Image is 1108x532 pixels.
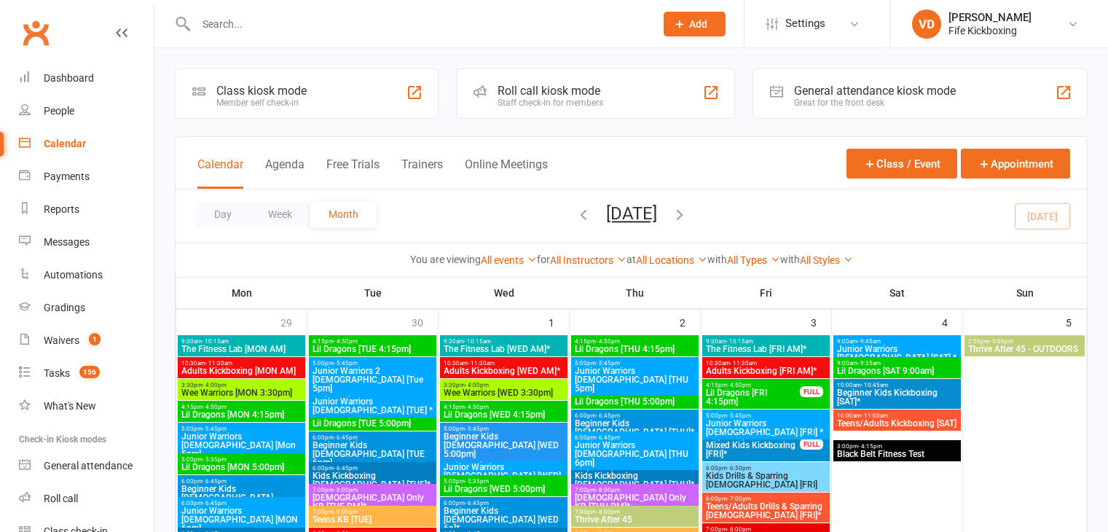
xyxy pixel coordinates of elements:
a: General attendance kiosk mode [19,450,154,482]
span: - 4:50pm [203,404,227,410]
a: What's New [19,390,154,423]
a: Waivers 1 [19,324,154,357]
a: All Styles [800,254,853,266]
span: 5:00pm [705,412,827,419]
div: Reports [44,203,79,215]
button: Free Trials [326,157,380,189]
a: People [19,95,154,128]
div: Calendar [44,138,86,149]
div: Class kiosk mode [216,84,307,98]
span: Wee Warriors [MON 3:30pm] [181,388,302,397]
span: Kids Drills & Sparring [DEMOGRAPHIC_DATA] [FRI] [705,472,827,489]
span: - 4:50pm [596,338,620,345]
span: 6:00pm [574,434,696,441]
span: - 11:30am [730,360,757,367]
div: VD [912,9,941,39]
span: Lil Dragons [MON 4:15pm] [181,410,302,419]
span: 9:00am [836,338,958,345]
span: Lil Dragons [TUE 4:15pm] [312,345,433,353]
div: Gradings [44,302,85,313]
span: - 9:35am [857,360,881,367]
span: - 6:45pm [596,434,620,441]
div: 2 [680,310,700,334]
span: 6:00pm [181,478,302,485]
span: 4:15pm [181,404,302,410]
a: All Instructors [550,254,626,266]
a: All events [481,254,537,266]
span: - 4:50pm [334,338,358,345]
span: 5:00pm [181,456,302,463]
span: - 8:00pm [334,509,358,515]
div: Fife Kickboxing [948,24,1032,37]
span: [DEMOGRAPHIC_DATA] Only KB [THU PM]* [574,493,696,511]
span: - 6:45pm [596,412,620,419]
span: - 5:45pm [596,360,620,367]
button: Agenda [265,157,304,189]
span: 6:00pm [705,465,827,472]
div: [PERSON_NAME] [948,11,1032,24]
span: The Fitness Lab [MON AM] [181,345,302,353]
span: Thrive After 45 [574,515,696,524]
div: Waivers [44,335,79,346]
span: 7:00pm [574,487,696,493]
a: Calendar [19,128,154,160]
span: Lil Dragons [SAT 9:00am] [836,367,958,375]
th: Thu [570,278,701,308]
button: Appointment [961,149,1070,179]
span: Junior Warriors [DEMOGRAPHIC_DATA] [THU 5pm] [574,367,696,393]
span: - 4:50pm [727,382,751,388]
span: 7:00pm [312,509,433,515]
a: All Locations [636,254,707,266]
a: Payments [19,160,154,193]
div: Great for the front desk [794,98,956,108]
a: Reports [19,193,154,226]
span: Beginner Kids [DEMOGRAPHIC_DATA] [MON]* [181,485,302,511]
span: - 11:30am [468,360,495,367]
div: 3 [811,310,831,334]
span: 7:00pm [574,509,696,515]
span: Adults Kickboxing [FRI AM]* [705,367,827,375]
span: 9:30am [705,338,827,345]
span: 156 [79,366,100,378]
a: Gradings [19,292,154,324]
a: Messages [19,226,154,259]
span: Junior Warriors [DEMOGRAPHIC_DATA] [Mon 5pm] [181,432,302,458]
span: Kids Kickboxing [DEMOGRAPHIC_DATA] [TUE]* [312,472,433,489]
span: - 6:50pm [727,465,751,472]
span: - 5:35pm [203,456,227,463]
button: Day [196,201,250,227]
span: - 10:15am [464,338,491,345]
strong: You are viewing [410,254,481,265]
button: [DATE] [606,203,657,224]
span: 3:00pm [836,443,958,450]
span: Adults Kickboxing [MON AM] [181,367,302,375]
div: 4 [942,310,962,334]
span: Lil Dragons [THU 4:15pm] [574,345,696,353]
button: Trainers [401,157,443,189]
span: Lil Dragons [THU 5:00pm] [574,397,696,406]
span: - 8:00pm [596,509,620,515]
span: The Fitness Lab [FRI AM]* [705,345,827,353]
div: Messages [44,236,90,248]
div: 29 [280,310,307,334]
div: General attendance [44,460,133,472]
span: Lil Dragons [TUE 5:00pm] [312,419,433,428]
span: - 4:15pm [858,443,882,450]
span: 5:00pm [312,360,433,367]
span: 4:15pm [443,404,565,410]
th: Sun [963,278,1087,308]
span: - 4:00pm [465,382,489,388]
a: Dashboard [19,62,154,95]
strong: at [626,254,636,265]
span: Beginner Kids [DEMOGRAPHIC_DATA] [TUE 6pm] [312,441,433,467]
div: Automations [44,269,103,281]
button: Add [664,12,726,36]
span: - 5:45pm [465,426,489,432]
span: Junior Warriors [DEMOGRAPHIC_DATA] [SAT] * [836,345,958,362]
strong: with [707,254,727,265]
span: Thrive After 45 - OUTDOORS [967,345,1083,353]
span: - 5:45pm [727,412,751,419]
span: The Fitness Lab [WED AM]* [443,345,565,353]
span: - 11:30am [205,360,232,367]
span: Settings [785,7,825,40]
